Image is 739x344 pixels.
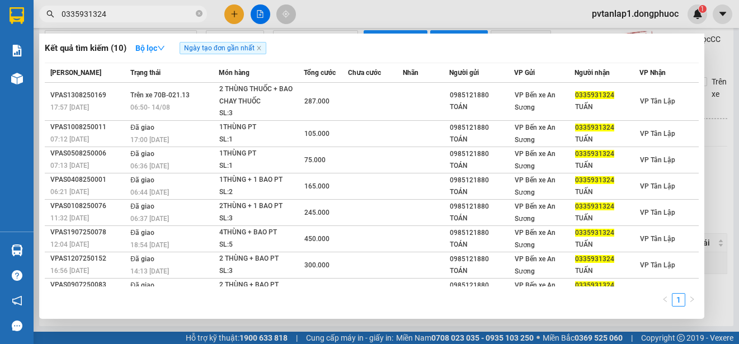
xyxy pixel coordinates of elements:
div: 2 THÙNG + BAO PT [219,253,303,265]
span: close-circle [196,10,203,17]
span: VP Bến xe An Sương [515,91,556,111]
span: 0335931324 [575,176,614,184]
li: Next Page [685,293,699,307]
span: Bến xe [GEOGRAPHIC_DATA] [88,18,150,32]
span: VP Tân Lập [640,209,675,216]
div: SL: 3 [219,265,303,277]
span: VP Bến xe An Sương [515,255,556,275]
li: Previous Page [658,293,672,307]
span: 0335931324 [575,255,614,263]
span: 12:04 [DATE] [50,241,89,248]
span: 07:12 [DATE] [50,135,89,143]
div: SL: 1 [219,134,303,146]
span: VP Bến xe An Sương [515,150,556,170]
div: TOÁN [450,239,514,251]
span: 0335931324 [575,150,614,158]
button: Bộ lọcdown [126,39,174,57]
span: Người gửi [449,69,479,77]
span: Đã giao [130,202,154,210]
div: 0985121880 [450,148,514,160]
strong: Bộ lọc [135,44,165,53]
span: search [46,10,54,18]
span: 06:23:27 [DATE] [25,81,68,88]
span: close [256,45,262,51]
img: logo [4,7,54,56]
span: VP Bến xe An Sương [515,176,556,196]
span: message [12,321,22,331]
div: SL: 5 [219,239,303,251]
div: VPAS1008250011 [50,121,127,133]
img: logo-vxr [10,7,24,24]
div: TUẤN [575,239,639,251]
span: notification [12,295,22,306]
span: 300.000 [304,261,330,269]
div: 1THÙNG + 1 BAO PT [219,174,303,186]
span: 75.000 [304,156,326,164]
span: down [157,44,165,52]
div: TUẤN [575,265,639,277]
span: VP Gửi [514,69,535,77]
span: 0335931324 [575,229,614,237]
span: 11:32 [DATE] [50,214,89,222]
span: VP Tân Lập [640,182,675,190]
span: left [662,296,669,303]
span: Người nhận [575,69,610,77]
div: SL: 1 [219,160,303,172]
span: 07:13 [DATE] [50,162,89,169]
span: VP Tân Lập [640,235,675,243]
span: Món hàng [219,69,250,77]
span: Trên xe 70B-021.13 [130,91,190,99]
span: [PERSON_NAME] [50,69,101,77]
span: 06:50 - 14/08 [130,103,170,111]
span: VP Bến xe An Sương [515,281,556,301]
strong: ĐỒNG PHƯỚC [88,6,153,16]
span: 17:00 [DATE] [130,136,169,144]
span: 16:56 [DATE] [50,267,89,275]
span: VP Tân Lập [640,130,675,138]
div: 2THÙNG + 1 BAO PT [219,200,303,213]
button: left [658,293,672,307]
div: 0985121880 [450,253,514,265]
div: TOÁN [450,160,514,172]
span: question-circle [12,270,22,281]
div: 2 THÙNG THUỐC + BAO CHAY THUỐC [219,83,303,107]
div: 0985121880 [450,201,514,213]
span: Ngày tạo đơn gần nhất [180,42,266,54]
span: 450.000 [304,235,330,243]
span: VP Tân Lập [640,261,675,269]
div: VPAS1907250078 [50,227,127,238]
div: VPAS1207250152 [50,253,127,265]
div: TOÁN [450,265,514,277]
h3: Kết quả tìm kiếm ( 10 ) [45,43,126,54]
span: 01 Võ Văn Truyện, KP.1, Phường 2 [88,34,154,48]
div: VPAS0907250083 [50,279,127,291]
div: VPAS0108250076 [50,200,127,212]
span: 14:13 [DATE] [130,267,169,275]
span: Chưa cước [348,69,381,77]
span: Trạng thái [130,69,161,77]
div: SL: 3 [219,213,303,225]
div: TUẤN [575,186,639,198]
span: 06:36 [DATE] [130,162,169,170]
img: warehouse-icon [11,244,23,256]
div: TOÁN [450,134,514,145]
span: 18:54 [DATE] [130,241,169,249]
span: VP Tân Lập [640,156,675,164]
span: Tổng cước [304,69,336,77]
span: Đã giao [130,124,154,131]
span: Đã giao [130,150,154,158]
span: ----------------------------------------- [30,60,137,69]
img: warehouse-icon [11,73,23,84]
span: VP Bến xe An Sương [515,202,556,223]
div: TOÁN [450,101,514,113]
li: 1 [672,293,685,307]
div: TUẤN [575,213,639,224]
span: 245.000 [304,209,330,216]
div: TUẤN [575,160,639,172]
span: 165.000 [304,182,330,190]
span: right [689,296,695,303]
div: 2 THÙNG + BAO PT [219,279,303,291]
span: 0335931324 [575,281,614,289]
div: VPAS0508250006 [50,148,127,159]
span: 0335931324 [575,91,614,99]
